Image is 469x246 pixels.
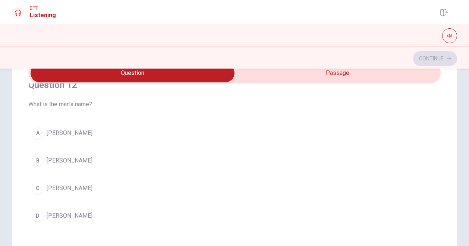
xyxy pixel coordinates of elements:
[28,124,441,142] button: A[PERSON_NAME]
[32,155,44,167] div: B
[32,210,44,222] div: D
[30,6,56,11] span: EPT
[47,156,92,165] span: [PERSON_NAME]
[28,206,441,225] button: D[PERSON_NAME]
[28,79,441,91] h4: Question 12
[28,179,441,198] button: C[PERSON_NAME]
[32,127,44,139] div: A
[47,129,92,138] span: [PERSON_NAME]
[28,100,441,109] span: What is the man’s name?
[47,184,92,193] span: [PERSON_NAME]
[28,151,441,170] button: B[PERSON_NAME]
[30,11,56,20] h1: Listening
[32,182,44,194] div: C
[47,211,92,220] span: [PERSON_NAME]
